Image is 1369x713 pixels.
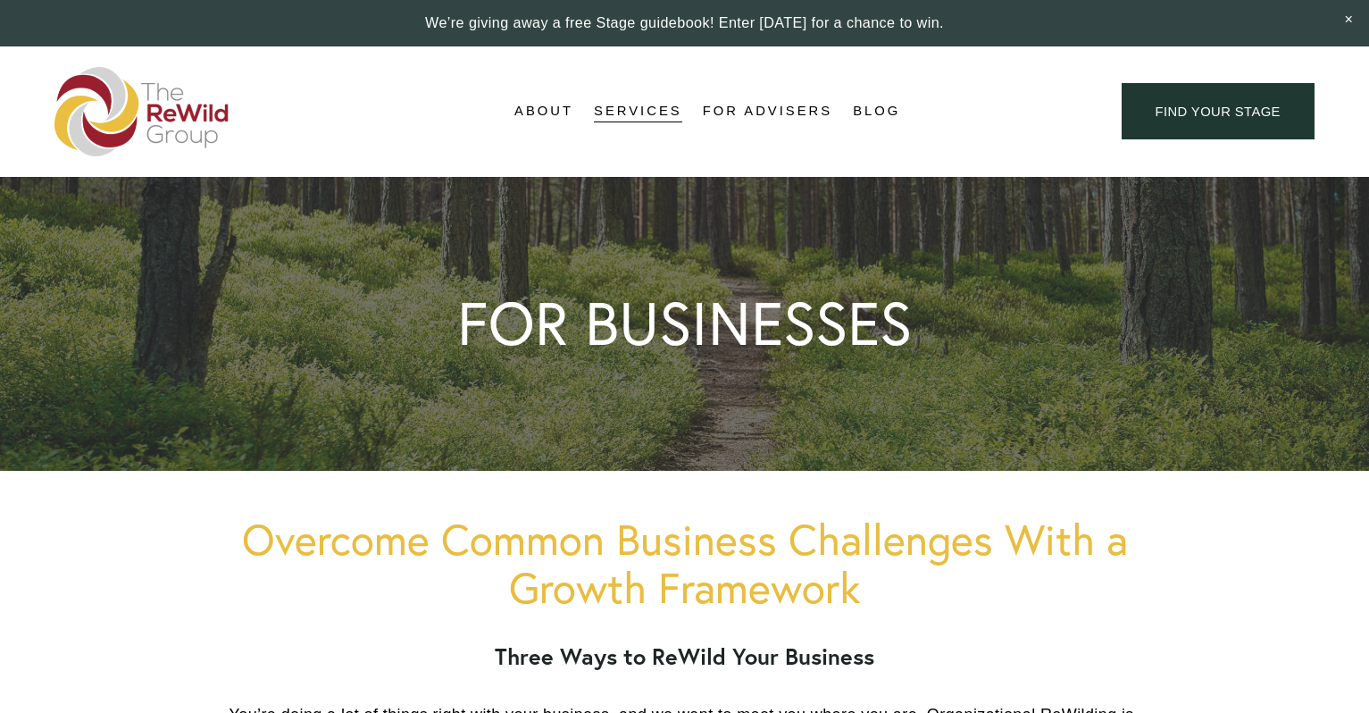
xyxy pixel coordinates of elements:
[514,99,573,123] span: About
[594,99,682,123] span: Services
[457,293,912,353] h1: FOR BUSINESSES
[54,67,230,156] img: The ReWild Group
[1122,83,1315,139] a: find your stage
[495,642,874,671] strong: Three Ways to ReWild Your Business
[514,98,573,125] a: folder dropdown
[594,98,682,125] a: folder dropdown
[230,516,1140,611] h1: Overcome Common Business Challenges With a Growth Framework
[703,98,832,125] a: For Advisers
[853,98,900,125] a: Blog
